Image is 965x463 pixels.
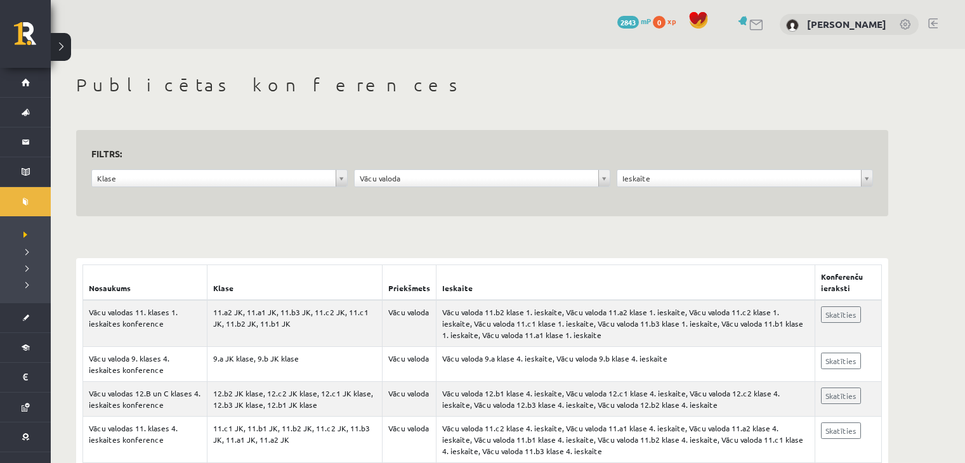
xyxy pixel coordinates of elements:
[76,74,888,96] h1: Publicētas konferences
[83,347,207,382] td: Vācu valoda 9. klases 4. ieskaites konference
[207,265,383,301] th: Klase
[97,170,331,186] span: Klase
[815,265,882,301] th: Konferenču ieraksti
[355,170,610,186] a: Vācu valoda
[617,16,639,29] span: 2843
[83,265,207,301] th: Nosaukums
[382,265,436,301] th: Priekšmets
[360,170,593,186] span: Vācu valoda
[617,16,651,26] a: 2843 mP
[382,347,436,382] td: Vācu valoda
[807,18,886,30] a: [PERSON_NAME]
[83,382,207,417] td: Vācu valodas 12.B un C klases 4. ieskaites konference
[821,306,861,323] a: Skatīties
[786,19,799,32] img: Anete Krastiņa
[382,382,436,417] td: Vācu valoda
[91,145,858,162] h3: Filtrs:
[641,16,651,26] span: mP
[207,347,383,382] td: 9.a JK klase, 9.b JK klase
[207,417,383,463] td: 11.c1 JK, 11.b1 JK, 11.b2 JK, 11.c2 JK, 11.b3 JK, 11.a1 JK, 11.a2 JK
[207,382,383,417] td: 12.b2 JK klase, 12.c2 JK klase, 12.c1 JK klase, 12.b3 JK klase, 12.b1 JK klase
[667,16,676,26] span: xp
[617,170,872,186] a: Ieskaite
[207,300,383,347] td: 11.a2 JK, 11.a1 JK, 11.b3 JK, 11.c2 JK, 11.c1 JK, 11.b2 JK, 11.b1 JK
[14,22,51,54] a: Rīgas 1. Tālmācības vidusskola
[436,265,815,301] th: Ieskaite
[83,417,207,463] td: Vācu valodas 11. klases 4. ieskaites konference
[382,300,436,347] td: Vācu valoda
[653,16,666,29] span: 0
[436,300,815,347] td: Vācu valoda 11.b2 klase 1. ieskaite, Vācu valoda 11.a2 klase 1. ieskaite, Vācu valoda 11.c2 klase...
[436,382,815,417] td: Vācu valoda 12.b1 klase 4. ieskaite, Vācu valoda 12.c1 klase 4. ieskaite, Vācu valoda 12.c2 klase...
[83,300,207,347] td: Vācu valodas 11. klases 1. ieskaites konference
[821,353,861,369] a: Skatīties
[92,170,347,186] a: Klase
[382,417,436,463] td: Vācu valoda
[436,417,815,463] td: Vācu valoda 11.c2 klase 4. ieskaite, Vācu valoda 11.a1 klase 4. ieskaite, Vācu valoda 11.a2 klase...
[436,347,815,382] td: Vācu valoda 9.a klase 4. ieskaite, Vācu valoda 9.b klase 4. ieskaite
[821,388,861,404] a: Skatīties
[653,16,682,26] a: 0 xp
[821,422,861,439] a: Skatīties
[622,170,856,186] span: Ieskaite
